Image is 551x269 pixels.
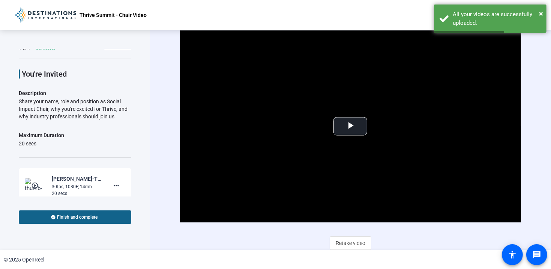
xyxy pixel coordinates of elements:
[22,70,131,79] p: You're Invited
[539,9,543,18] span: ×
[330,236,371,250] button: Retake video
[539,8,543,19] button: Close
[333,117,367,136] button: Play Video
[19,89,131,98] p: Description
[19,131,64,140] div: Maximum Duration
[336,236,365,250] span: Retake video
[80,11,147,20] p: Thrive Summit - Chair Video
[453,10,541,27] div: All your videos are successfully uploaded.
[508,250,517,259] mat-icon: accessibility
[52,190,102,197] div: 20 secs
[15,8,76,23] img: OpenReel logo
[52,183,102,190] div: 30fps, 1080P, 14mb
[532,250,541,259] mat-icon: message
[19,140,64,147] div: 20 secs
[19,98,131,120] div: Share your name, role and position as Social Impact Chair, why you're excited for Thrive, and why...
[25,178,47,193] img: thumb-nail
[19,210,131,224] button: Finish and complete
[104,37,131,50] button: View All
[52,174,102,183] div: [PERSON_NAME]-Thrive Summit - Chair Video-Thrive Summit - Chair Video-1756407626426-webcam
[4,256,44,264] div: © 2025 OpenReel
[112,181,121,190] mat-icon: more_horiz
[31,182,40,189] mat-icon: play_circle_outline
[57,214,98,220] span: Finish and complete
[180,30,521,222] div: Video Player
